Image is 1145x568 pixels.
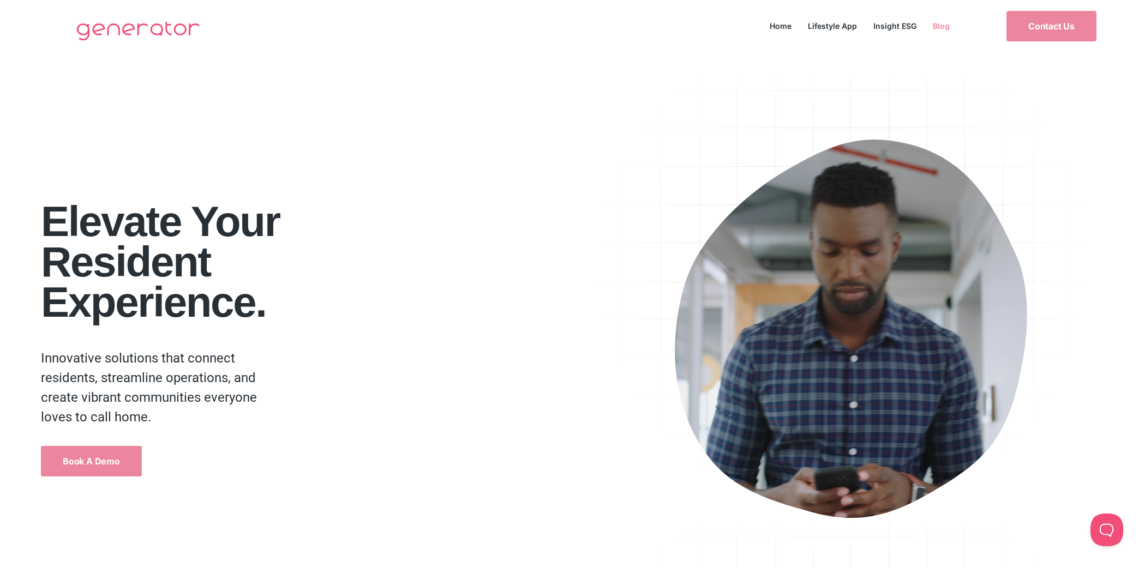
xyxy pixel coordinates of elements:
a: Lifestyle App [800,19,865,33]
span: Book a Demo [63,457,120,466]
p: Innovative solutions that connect residents, streamline operations, and create vibrant communitie... [41,348,270,427]
a: Home [762,19,800,33]
a: Blog [925,19,958,33]
span: Contact Us [1028,22,1075,31]
a: Insight ESG [865,19,925,33]
iframe: Toggle Customer Support [1090,513,1123,546]
a: Book a Demo [41,446,142,476]
nav: Menu [762,19,958,33]
a: Contact Us [1006,11,1096,41]
h1: Elevate your Resident Experience. [41,201,587,322]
